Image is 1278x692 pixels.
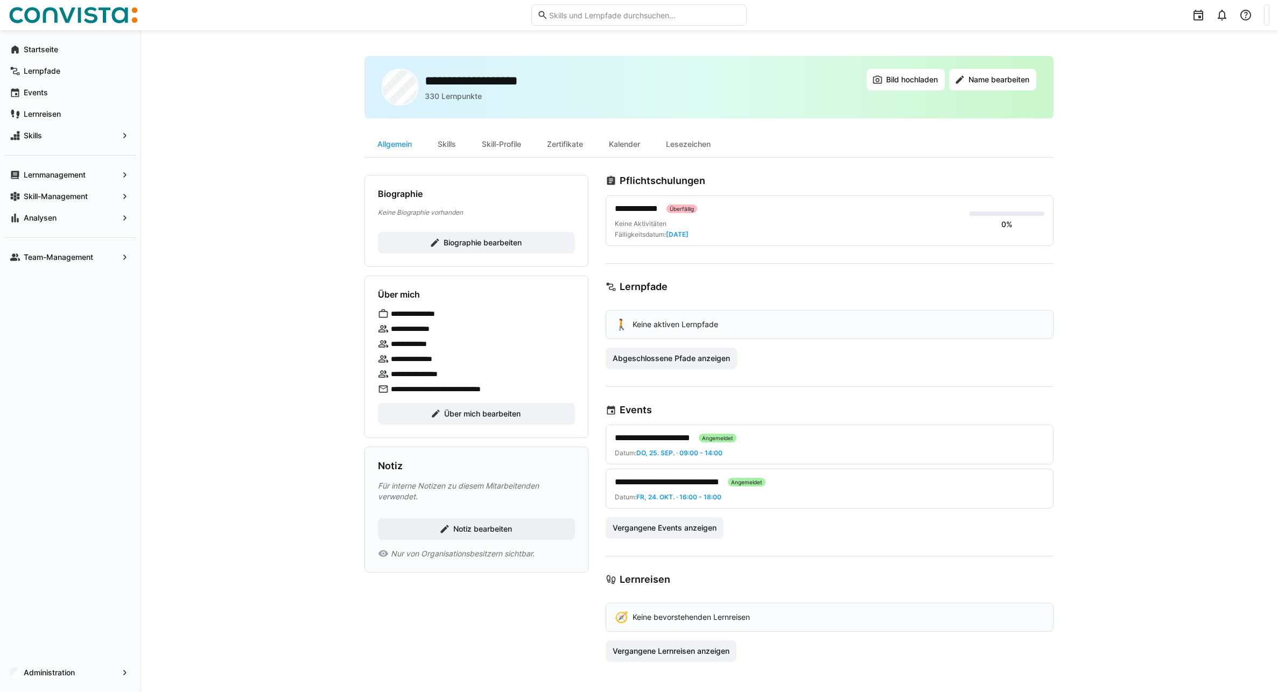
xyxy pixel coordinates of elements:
[452,524,514,534] span: Notiz bearbeiten
[611,646,731,656] span: Vergangene Lernreisen anzeigen
[425,91,482,102] p: 330 Lernpunkte
[615,220,666,228] span: Keine Aktivitäten
[967,74,1031,85] span: Name bearbeiten
[666,230,689,238] span: [DATE]
[867,69,945,90] button: Bild hochladen
[378,188,423,199] h4: Biographie
[378,403,575,425] button: Über mich bearbeiten
[666,204,697,213] div: Überfällig
[378,232,575,253] button: Biographie bearbeiten
[615,612,628,623] div: 🧭
[636,493,721,501] span: Fr, 24. Okt. · 16:00 - 18:00
[620,281,668,293] h3: Lernpfade
[606,517,724,539] button: Vergangene Events anzeigen
[378,289,420,300] h4: Über mich
[620,404,652,416] h3: Events
[615,493,1036,502] div: Datum:
[636,449,722,457] span: Do, 25. Sep. · 09:00 - 14:00
[443,408,522,419] span: Über mich bearbeiten
[620,175,705,187] h3: Pflichtschulungen
[620,574,670,585] h3: Lernreisen
[633,319,718,330] p: Keine aktiven Lernpfade
[606,640,736,662] button: Vergangene Lernreisen anzeigen
[653,131,724,157] div: Lesezeichen
[615,449,1036,457] div: Datum:
[378,518,575,540] button: Notiz bearbeiten
[949,69,1036,90] button: Name bearbeiten
[378,208,575,217] p: Keine Biographie vorhanden
[534,131,596,157] div: Zertifikate
[615,319,628,330] div: 🚶
[596,131,653,157] div: Kalender
[442,237,523,248] span: Biographie bearbeiten
[378,481,575,502] p: Für interne Notizen zu diesem Mitarbeitenden verwendet.
[378,460,403,472] h3: Notiz
[611,522,718,533] span: Vergangene Events anzeigen
[611,353,732,364] span: Abgeschlossene Pfade anzeigen
[884,74,939,85] span: Bild hochladen
[702,435,733,441] span: Angemeldet
[469,131,534,157] div: Skill-Profile
[731,479,762,485] span: Angemeldet
[606,348,737,369] button: Abgeschlossene Pfade anzeigen
[548,10,741,20] input: Skills und Lernpfade durchsuchen…
[615,230,689,239] div: Fälligkeitsdatum:
[633,612,750,623] p: Keine bevorstehenden Lernreisen
[391,548,535,559] span: Nur von Organisationsbesitzern sichtbar.
[1001,219,1013,230] div: 0%
[364,131,425,157] div: Allgemein
[425,131,469,157] div: Skills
